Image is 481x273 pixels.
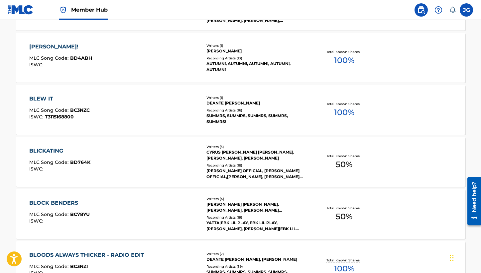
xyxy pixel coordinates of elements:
div: Writers ( 1 ) [206,95,307,100]
p: Total Known Shares: [326,49,362,54]
div: User Menu [460,3,473,17]
div: Recording Artists ( 19 ) [206,215,307,220]
div: CYRUS [PERSON_NAME] [PERSON_NAME], [PERSON_NAME], [PERSON_NAME] [206,149,307,161]
a: BLOCK BENDERSMLC Song Code:BC78YUISWC:Writers (4)[PERSON_NAME] [PERSON_NAME], [PERSON_NAME], [PER... [16,189,465,239]
span: 100 % [334,106,354,118]
div: AUTUMN!, AUTUMN!, AUTUMN!, AUTUMN!, AUTUMN! [206,61,307,73]
img: search [417,6,425,14]
div: Notifications [449,7,456,13]
div: Help [432,3,445,17]
a: BLICKATINGMLC Song Code:BD764KISWC:Writers (3)CYRUS [PERSON_NAME] [PERSON_NAME], [PERSON_NAME], [... [16,137,465,187]
div: YATTA|EBK LIL PLAY, EBK LIL PLAY,[PERSON_NAME], [PERSON_NAME]|EBK LIL PLAY, EBK LIL PLAY,[PERSON_... [206,220,307,232]
span: BD764K [70,159,90,165]
div: SUMMRS, SUMMRS, SUMMRS, SUMMRS, SUMMRS! [206,113,307,125]
div: BLEW IT [29,95,90,103]
p: Total Known Shares: [326,102,362,106]
span: MLC Song Code : [29,107,70,113]
div: Writers ( 1 ) [206,43,307,48]
iframe: Chat Widget [448,241,481,273]
span: Member Hub [71,6,108,14]
div: Drag [450,248,454,268]
span: MLC Song Code : [29,211,70,217]
div: BLOODS ALWAYS THICKER - RADIO EDIT [29,251,147,259]
div: Recording Artists ( 39 ) [206,264,307,269]
div: DEANTE [PERSON_NAME], [PERSON_NAME] [206,256,307,262]
p: Total Known Shares: [326,258,362,263]
span: 50 % [336,211,352,223]
span: BC3NZC [70,107,90,113]
span: ISWC : [29,166,45,172]
img: MLC Logo [8,5,34,15]
div: [PERSON_NAME]! [29,43,92,51]
p: Total Known Shares: [326,206,362,211]
p: Total Known Shares: [326,154,362,159]
span: BD4ABH [70,55,92,61]
span: BC78YU [70,211,90,217]
span: 50 % [336,159,352,171]
a: BLEW ITMLC Song Code:BC3NZCISWC:T3115168800Writers (1)DEANTE [PERSON_NAME]Recording Artists (16)S... [16,85,465,135]
span: MLC Song Code : [29,159,70,165]
span: MLC Song Code : [29,263,70,269]
span: MLC Song Code : [29,55,70,61]
a: Public Search [415,3,428,17]
span: ISWC : [29,62,45,68]
div: [PERSON_NAME] [PERSON_NAME], [PERSON_NAME], [PERSON_NAME] [PERSON_NAME] [206,201,307,213]
a: [PERSON_NAME]!MLC Song Code:BD4ABHISWC:Writers (1)[PERSON_NAME]Recording Artists (13)AUTUMN!, AUT... [16,33,465,83]
span: ISWC : [29,114,45,120]
div: BLICKATING [29,147,90,155]
span: 100 % [334,54,354,66]
div: Writers ( 2 ) [206,251,307,256]
span: T3115168800 [45,114,74,120]
div: Writers ( 4 ) [206,196,307,201]
div: Recording Artists ( 13 ) [206,56,307,61]
img: help [434,6,442,14]
div: [PERSON_NAME] OFFICIAL, [PERSON_NAME] OFFICIAL,[PERSON_NAME], [PERSON_NAME] OFFICIAL, [PERSON_NAM... [206,168,307,180]
iframe: Resource Center [462,173,481,230]
span: BC3NZI [70,263,88,269]
img: Top Rightsholder [59,6,67,14]
div: Writers ( 3 ) [206,144,307,149]
div: [PERSON_NAME] [206,48,307,54]
div: Recording Artists ( 16 ) [206,108,307,113]
span: ISWC : [29,218,45,224]
div: BLOCK BENDERS [29,199,90,207]
div: DEANTE [PERSON_NAME] [206,100,307,106]
div: Recording Artists ( 18 ) [206,163,307,168]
